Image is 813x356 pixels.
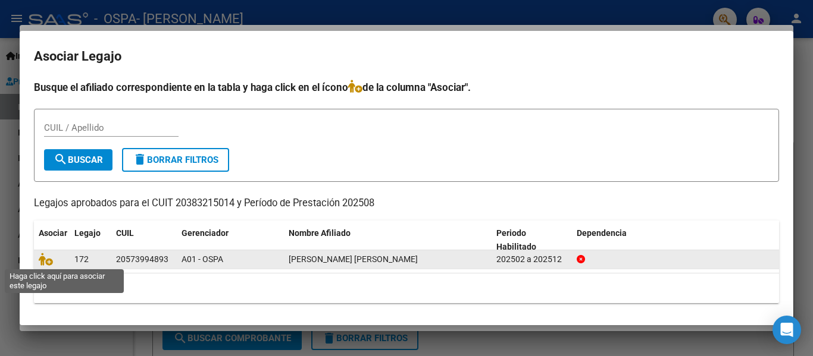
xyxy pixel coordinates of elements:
[34,80,779,95] h4: Busque el afiliado correspondiente en la tabla y haga click en el ícono de la columna "Asociar".
[74,254,89,264] span: 172
[496,253,567,266] div: 202502 a 202512
[284,220,492,260] datatable-header-cell: Nombre Afiliado
[496,228,536,251] span: Periodo Habilitado
[54,155,103,165] span: Buscar
[116,228,134,238] span: CUIL
[111,220,177,260] datatable-header-cell: CUIL
[34,45,779,68] h2: Asociar Legajo
[133,152,147,166] mat-icon: delete
[74,228,101,238] span: Legajo
[70,220,111,260] datatable-header-cell: Legajo
[34,220,70,260] datatable-header-cell: Asociar
[289,228,351,238] span: Nombre Afiliado
[39,228,67,238] span: Asociar
[44,149,112,171] button: Buscar
[122,148,229,172] button: Borrar Filtros
[577,228,627,238] span: Dependencia
[54,152,68,166] mat-icon: search
[116,253,168,266] div: 20573994893
[289,254,418,264] span: CASTILLO EITAN OWEN
[492,220,572,260] datatable-header-cell: Periodo Habilitado
[572,220,780,260] datatable-header-cell: Dependencia
[182,254,223,264] span: A01 - OSPA
[177,220,284,260] datatable-header-cell: Gerenciador
[133,155,218,165] span: Borrar Filtros
[773,316,801,344] div: Open Intercom Messenger
[182,228,229,238] span: Gerenciador
[34,273,779,303] div: 1 registros
[34,196,779,211] p: Legajos aprobados para el CUIT 20383215014 y Período de Prestación 202508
